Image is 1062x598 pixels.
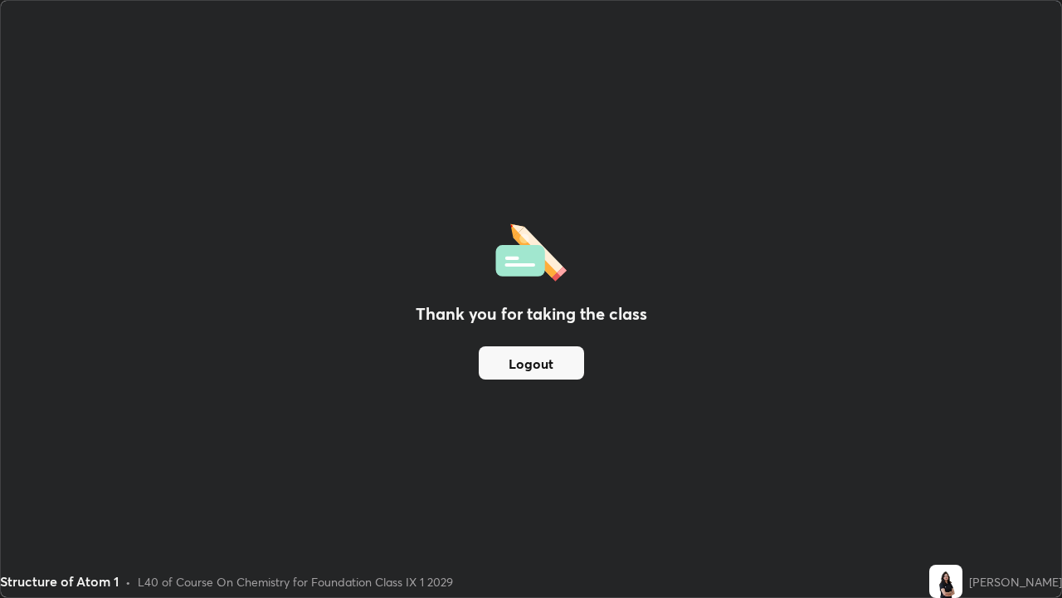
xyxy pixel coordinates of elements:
[479,346,584,380] button: Logout
[125,573,131,591] div: •
[416,301,647,326] h2: Thank you for taking the class
[969,573,1062,591] div: [PERSON_NAME]
[138,573,453,591] div: L40 of Course On Chemistry for Foundation Class IX 1 2029
[495,218,567,282] img: offlineFeedback.1438e8b3.svg
[929,565,962,598] img: c3acbb1671aa46d0a61c19fde9ccf1d3.png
